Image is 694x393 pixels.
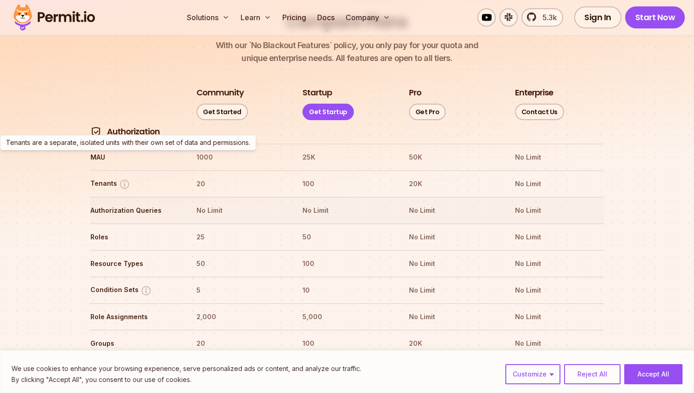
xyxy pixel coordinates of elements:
[302,150,392,165] th: 25K
[537,12,557,23] span: 5.3k
[409,283,498,298] th: No Limit
[302,230,392,244] th: 50
[302,310,392,324] th: 5,000
[196,104,248,120] a: Get Started
[90,203,179,218] th: Authorization Queries
[515,104,564,120] a: Contact Us
[515,283,604,298] th: No Limit
[574,6,621,28] a: Sign In
[302,283,392,298] th: 10
[216,39,478,65] p: unique enterprise needs. All features are open to all tiers.
[9,2,99,33] img: Permit logo
[302,177,392,191] th: 100
[409,104,446,120] a: Get Pro
[196,256,285,271] th: 50
[183,8,233,27] button: Solutions
[216,39,478,52] span: With our `No Blackout Features` policy, you only pay for your quota and
[196,336,285,351] th: 20
[196,150,285,165] th: 1000
[313,8,338,27] a: Docs
[409,230,498,244] th: No Limit
[515,177,604,191] th: No Limit
[409,177,498,191] th: 20K
[90,336,179,351] th: Groups
[409,310,498,324] th: No Limit
[90,285,152,296] button: Condition Sets
[196,177,285,191] th: 20
[515,203,604,218] th: No Limit
[302,203,392,218] th: No Limit
[515,230,604,244] th: No Limit
[107,126,160,138] h4: Authorization
[409,150,498,165] th: 50K
[302,87,332,99] h3: Startup
[505,364,560,384] button: Customize
[196,203,285,218] th: No Limit
[90,178,130,190] button: Tenants
[342,8,394,27] button: Company
[409,256,498,271] th: No Limit
[624,364,683,384] button: Accept All
[196,310,285,324] th: 2,000
[90,256,179,271] th: Resource Types
[196,230,285,244] th: 25
[11,374,361,385] p: By clicking "Accept All", you consent to our use of cookies.
[515,150,604,165] th: No Limit
[302,104,354,120] a: Get Startup
[625,6,685,28] a: Start Now
[302,256,392,271] th: 100
[564,364,621,384] button: Reject All
[521,8,563,27] a: 5.3k
[196,87,244,99] h3: Community
[90,230,179,244] th: Roles
[515,256,604,271] th: No Limit
[515,87,553,99] h3: Enterprise
[279,8,310,27] a: Pricing
[302,336,392,351] th: 100
[409,203,498,218] th: No Limit
[515,310,604,324] th: No Limit
[11,363,361,374] p: We use cookies to enhance your browsing experience, serve personalized ads or content, and analyz...
[409,87,421,99] h3: Pro
[90,127,101,138] img: Authorization
[90,310,179,324] th: Role Assignments
[515,336,604,351] th: No Limit
[237,8,275,27] button: Learn
[196,283,285,298] th: 5
[90,150,179,165] th: MAU
[409,336,498,351] th: 20K
[6,138,250,147] p: Tenants are a separate, isolated units with their own set of data and permissions.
